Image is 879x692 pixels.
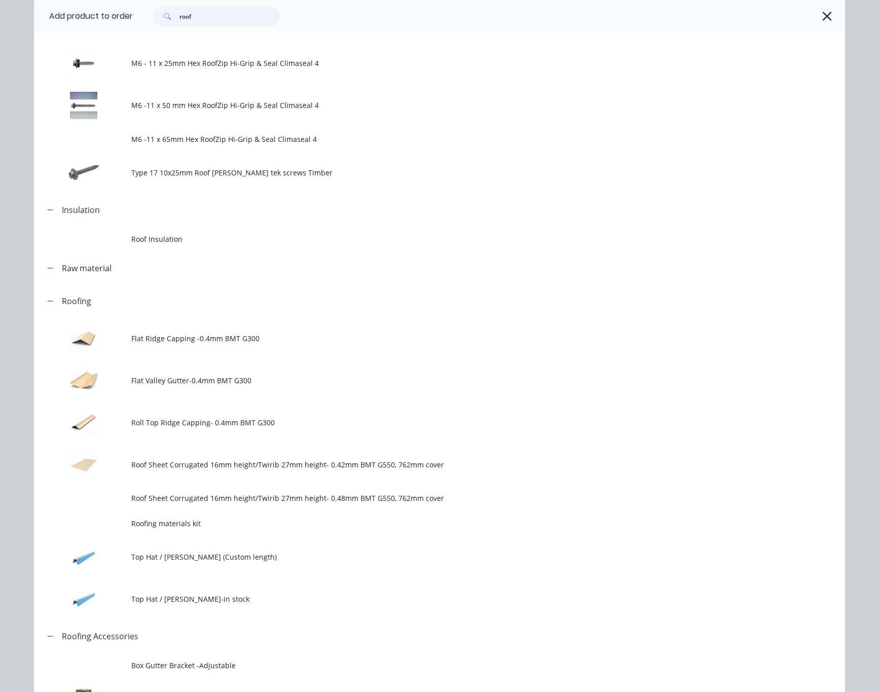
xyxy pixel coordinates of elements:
[131,552,702,562] span: Top Hat / [PERSON_NAME] (Custom length)
[131,167,702,178] span: Type 17 10x25mm Roof [PERSON_NAME] tek screws Timber
[179,6,280,26] input: Search...
[131,333,702,344] span: Flat Ridge Capping -0.4mm BMT G300
[131,134,702,144] span: M6 -11 x 65mm Hex RoofZip Hi-Grip & Seal Climaseal 4
[131,375,702,386] span: Flat Valley Gutter-0.4mm BMT G300
[131,493,702,503] span: Roof Sheet Corrugated 16mm height/Twirib 27mm height- 0.48mm BMT G550, 762mm cover
[131,660,702,671] span: Box Gutter Bracket -Adjustable
[131,234,702,244] span: Roof Insulation
[131,100,702,111] span: M6 -11 x 50 mm Hex RoofZip Hi-Grip & Seal Climaseal 4
[62,630,138,642] div: Roofing Accessories
[131,459,702,470] span: Roof Sheet Corrugated 16mm height/Twirib 27mm height- 0.42mm BMT G550, 762mm cover
[131,594,702,604] span: Top Hat / [PERSON_NAME]-in stock
[131,58,702,68] span: M6 - 11 x 25mm Hex RoofZip Hi-Grip & Seal Climaseal 4
[62,262,112,274] div: Raw material
[62,295,91,307] div: Roofing
[131,417,702,428] span: Roll Top Ridge Capping- 0.4mm BMT G300
[131,518,702,529] span: Roofing materials kit
[62,204,100,216] div: Insulation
